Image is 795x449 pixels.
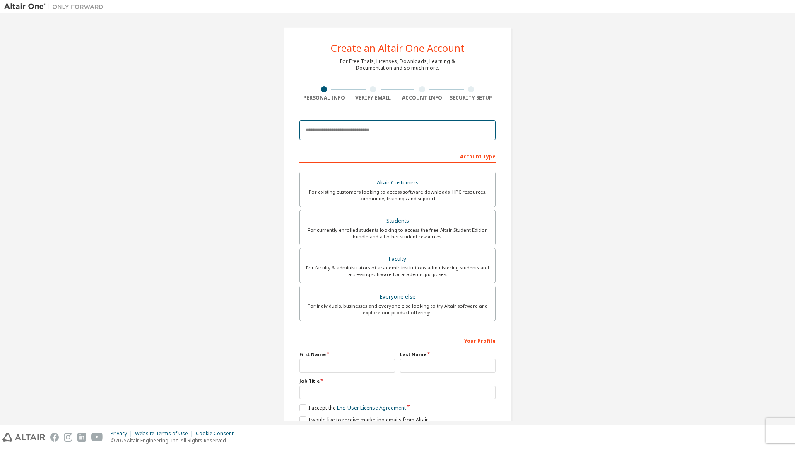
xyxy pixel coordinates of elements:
[305,291,490,303] div: Everyone else
[299,334,496,347] div: Your Profile
[299,351,395,358] label: First Name
[77,433,86,442] img: linkedin.svg
[111,437,238,444] p: © 2025 Altair Engineering, Inc. All Rights Reserved.
[2,433,45,442] img: altair_logo.svg
[91,433,103,442] img: youtube.svg
[337,404,406,411] a: End-User License Agreement
[135,430,196,437] div: Website Terms of Use
[305,253,490,265] div: Faculty
[305,227,490,240] div: For currently enrolled students looking to access the free Altair Student Edition bundle and all ...
[299,149,496,163] div: Account Type
[50,433,59,442] img: facebook.svg
[340,58,455,71] div: For Free Trials, Licenses, Downloads, Learning & Documentation and so much more.
[447,95,496,101] div: Security Setup
[299,404,406,411] label: I accept the
[111,430,135,437] div: Privacy
[299,416,428,423] label: I would like to receive marketing emails from Altair
[4,2,108,11] img: Altair One
[305,215,490,227] div: Students
[305,189,490,202] div: For existing customers looking to access software downloads, HPC resources, community, trainings ...
[349,95,398,101] div: Verify Email
[331,43,465,53] div: Create an Altair One Account
[196,430,238,437] div: Cookie Consent
[299,378,496,384] label: Job Title
[305,303,490,316] div: For individuals, businesses and everyone else looking to try Altair software and explore our prod...
[305,265,490,278] div: For faculty & administrators of academic institutions administering students and accessing softwa...
[397,95,447,101] div: Account Info
[299,95,349,101] div: Personal Info
[400,351,496,358] label: Last Name
[64,433,72,442] img: instagram.svg
[305,177,490,189] div: Altair Customers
